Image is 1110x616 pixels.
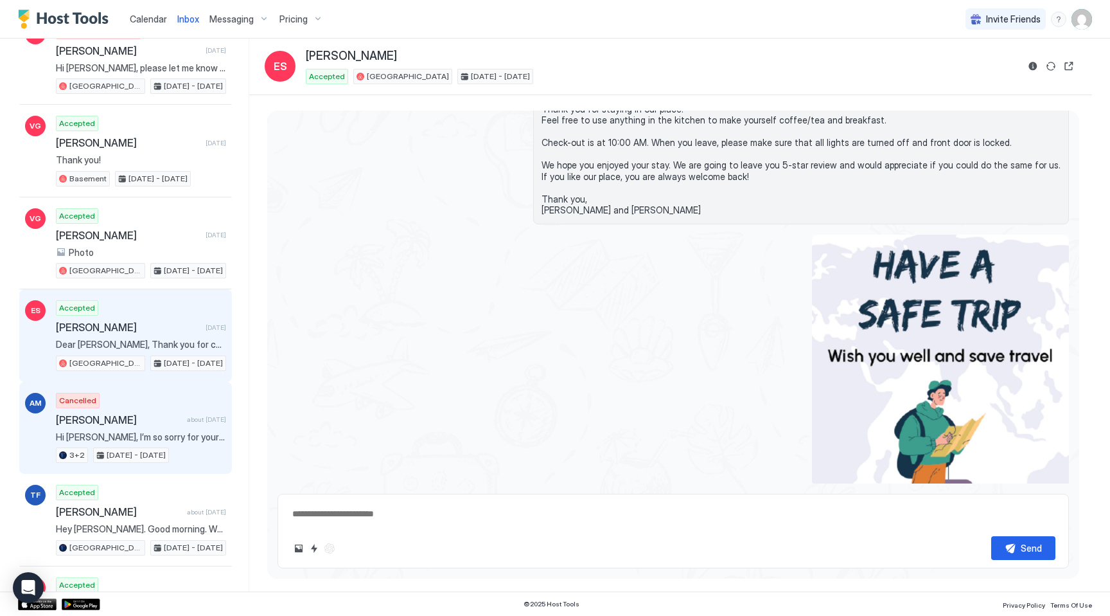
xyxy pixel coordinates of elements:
[59,302,95,314] span: Accepted
[56,505,182,518] span: [PERSON_NAME]
[206,139,226,147] span: [DATE]
[1050,601,1092,609] span: Terms Of Use
[56,523,226,535] span: Hey [PERSON_NAME]. Good morning. We just left the property. Thanks again for opening your home up...
[1043,59,1059,74] button: Sync reservation
[206,323,226,332] span: [DATE]
[107,449,166,461] span: [DATE] - [DATE]
[56,154,226,166] span: Thank you!
[59,210,95,222] span: Accepted
[274,59,287,74] span: ES
[187,508,226,516] span: about [DATE]
[69,265,142,276] span: [GEOGRAPHIC_DATA]
[59,579,95,591] span: Accepted
[56,431,226,443] span: Hi [PERSON_NAME], I’m so sorry for your inconvenience. I was out of the reception area and could ...
[59,487,95,498] span: Accepted
[69,542,142,554] span: [GEOGRAPHIC_DATA]
[991,536,1055,560] button: Send
[471,71,530,82] span: [DATE] - [DATE]
[164,542,223,554] span: [DATE] - [DATE]
[1003,597,1045,611] a: Privacy Policy
[1021,541,1042,555] div: Send
[812,235,1069,577] div: View image
[69,173,107,185] span: Basement
[1025,59,1041,74] button: Reservation information
[1051,12,1066,27] div: menu
[367,71,449,82] span: [GEOGRAPHIC_DATA]
[206,46,226,55] span: [DATE]
[69,358,142,369] span: [GEOGRAPHIC_DATA]
[69,80,142,92] span: [GEOGRAPHIC_DATA]
[69,449,85,461] span: 3+2
[18,599,57,610] a: App Store
[130,12,167,26] a: Calendar
[30,489,40,501] span: TF
[306,49,397,64] span: [PERSON_NAME]
[62,599,100,610] a: Google Play Store
[524,600,579,608] span: © 2025 Host Tools
[56,321,200,334] span: [PERSON_NAME]
[56,62,226,74] span: Hi [PERSON_NAME], please let me know if you have any questions
[56,413,182,426] span: [PERSON_NAME]
[18,10,114,29] a: Host Tools Logo
[59,118,95,129] span: Accepted
[177,14,199,24] span: Inbox
[13,572,44,603] div: Open Intercom Messenger
[30,120,41,132] span: VG
[56,136,200,149] span: [PERSON_NAME]
[187,415,226,424] span: about [DATE]
[206,231,226,239] span: [DATE]
[209,14,254,25] span: Messaging
[1071,9,1092,30] div: User profile
[164,265,223,276] span: [DATE] - [DATE]
[69,247,94,258] span: Photo
[986,14,1041,25] span: Invite Friends
[177,12,199,26] a: Inbox
[1003,601,1045,609] span: Privacy Policy
[164,358,223,369] span: [DATE] - [DATE]
[56,44,200,57] span: [PERSON_NAME]
[1050,597,1092,611] a: Terms Of Use
[309,71,345,82] span: Accepted
[279,14,308,25] span: Pricing
[30,213,41,224] span: VG
[1061,59,1077,74] button: Open reservation
[542,92,1061,216] span: Good morning [PERSON_NAME], Thank you for staying in our place. Feel free to use anything in the ...
[291,541,306,556] button: Upload image
[56,339,226,350] span: Dear [PERSON_NAME], Thank you for choosing our place during your trip. We hope that your experien...
[59,395,96,406] span: Cancelled
[130,14,167,24] span: Calendar
[164,80,223,92] span: [DATE] - [DATE]
[31,305,40,316] span: ES
[30,397,42,409] span: AM
[306,541,322,556] button: Quick reply
[128,173,188,185] span: [DATE] - [DATE]
[56,229,200,242] span: [PERSON_NAME]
